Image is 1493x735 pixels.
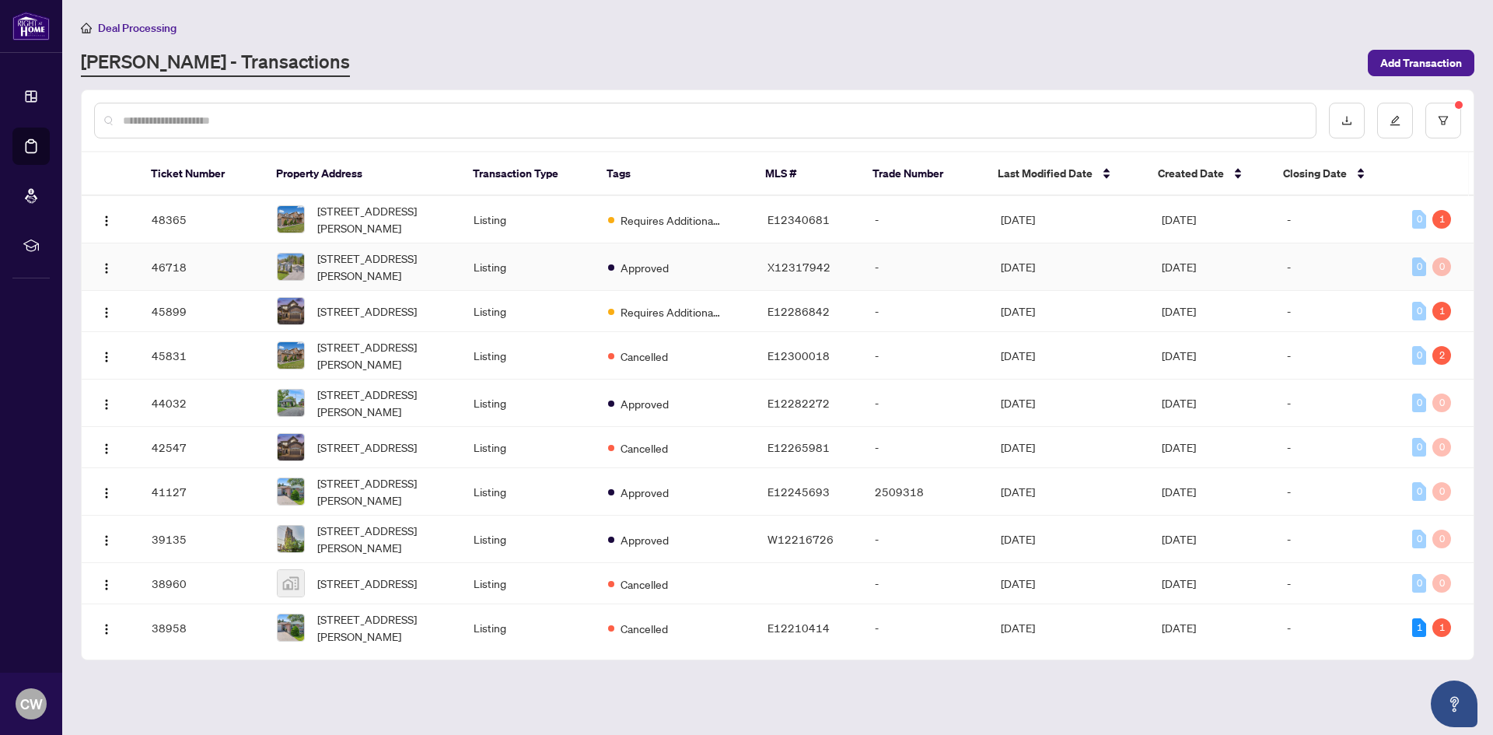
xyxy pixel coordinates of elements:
[1412,346,1426,365] div: 0
[862,291,988,332] td: -
[862,243,988,291] td: -
[862,196,988,243] td: -
[1274,196,1400,243] td: -
[594,152,753,196] th: Tags
[94,343,119,368] button: Logo
[100,398,113,411] img: Logo
[278,254,304,280] img: thumbnail-img
[767,485,830,499] span: E12245693
[1001,485,1035,499] span: [DATE]
[767,212,830,226] span: E12340681
[94,527,119,551] button: Logo
[862,427,988,468] td: -
[94,615,119,640] button: Logo
[1412,482,1426,501] div: 0
[1438,115,1449,126] span: filter
[753,152,860,196] th: MLS #
[1274,563,1400,604] td: -
[1001,576,1035,590] span: [DATE]
[998,165,1093,182] span: Last Modified Date
[461,516,596,563] td: Listing
[264,152,460,196] th: Property Address
[1432,210,1451,229] div: 1
[1432,482,1451,501] div: 0
[317,250,449,284] span: [STREET_ADDRESS][PERSON_NAME]
[1162,348,1196,362] span: [DATE]
[985,152,1146,196] th: Last Modified Date
[94,207,119,232] button: Logo
[1412,394,1426,412] div: 0
[1001,212,1035,226] span: [DATE]
[621,212,722,229] span: Requires Additional Docs
[278,614,304,641] img: thumbnail-img
[767,532,834,546] span: W12216726
[1274,243,1400,291] td: -
[1162,532,1196,546] span: [DATE]
[1412,210,1426,229] div: 0
[461,243,596,291] td: Listing
[20,693,43,715] span: CW
[1162,440,1196,454] span: [DATE]
[621,395,669,412] span: Approved
[1274,427,1400,468] td: -
[139,427,264,468] td: 42547
[100,306,113,319] img: Logo
[94,299,119,324] button: Logo
[1162,212,1196,226] span: [DATE]
[1274,332,1400,380] td: -
[461,291,596,332] td: Listing
[81,49,350,77] a: [PERSON_NAME] - Transactions
[1001,348,1035,362] span: [DATE]
[461,380,596,427] td: Listing
[139,332,264,380] td: 45831
[1274,468,1400,516] td: -
[139,468,264,516] td: 41127
[621,259,669,276] span: Approved
[621,576,668,593] span: Cancelled
[461,196,596,243] td: Listing
[139,243,264,291] td: 46718
[1274,380,1400,427] td: -
[1001,440,1035,454] span: [DATE]
[317,386,449,420] span: [STREET_ADDRESS][PERSON_NAME]
[1162,485,1196,499] span: [DATE]
[1432,257,1451,276] div: 0
[1412,574,1426,593] div: 0
[461,468,596,516] td: Listing
[1001,260,1035,274] span: [DATE]
[278,298,304,324] img: thumbnail-img
[1001,532,1035,546] span: [DATE]
[1432,618,1451,637] div: 1
[862,563,988,604] td: -
[1162,260,1196,274] span: [DATE]
[621,484,669,501] span: Approved
[317,611,449,645] span: [STREET_ADDRESS][PERSON_NAME]
[1380,51,1462,75] span: Add Transaction
[317,338,449,373] span: [STREET_ADDRESS][PERSON_NAME]
[12,12,50,40] img: logo
[100,579,113,591] img: Logo
[139,604,264,652] td: 38958
[278,342,304,369] img: thumbnail-img
[94,479,119,504] button: Logo
[1001,304,1035,318] span: [DATE]
[1283,165,1347,182] span: Closing Date
[1162,304,1196,318] span: [DATE]
[100,487,113,499] img: Logo
[1432,346,1451,365] div: 2
[317,522,449,556] span: [STREET_ADDRESS][PERSON_NAME]
[621,620,668,637] span: Cancelled
[1329,103,1365,138] button: download
[278,526,304,552] img: thumbnail-img
[317,439,417,456] span: [STREET_ADDRESS]
[767,260,830,274] span: X12317942
[94,254,119,279] button: Logo
[767,304,830,318] span: E12286842
[100,262,113,275] img: Logo
[139,516,264,563] td: 39135
[1145,152,1271,196] th: Created Date
[461,604,596,652] td: Listing
[278,570,304,597] img: thumbnail-img
[767,440,830,454] span: E12265981
[278,434,304,460] img: thumbnail-img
